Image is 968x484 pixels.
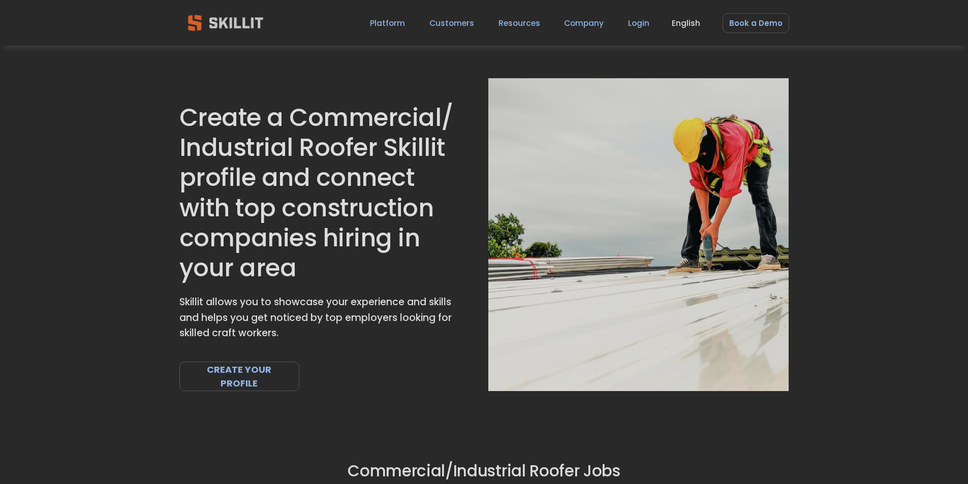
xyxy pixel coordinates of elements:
[179,103,454,283] h1: Create a Commercial/ Industrial Roofer Skillit profile and connect with top construction companie...
[179,8,272,38] img: Skillit
[628,16,649,30] a: Login
[723,13,789,33] a: Book a Demo
[179,295,454,341] p: Skillit allows you to showcase your experience and skills and helps you get noticed by top employ...
[498,17,540,29] span: Resources
[429,16,474,30] a: Customers
[498,16,540,30] a: folder dropdown
[179,461,789,481] h2: Commercial/Industrial Roofer Jobs
[370,16,405,30] a: Platform
[564,16,604,30] a: Company
[672,16,700,30] div: language picker
[179,362,300,392] a: CREATE YOUR PROFILE
[672,17,700,29] span: English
